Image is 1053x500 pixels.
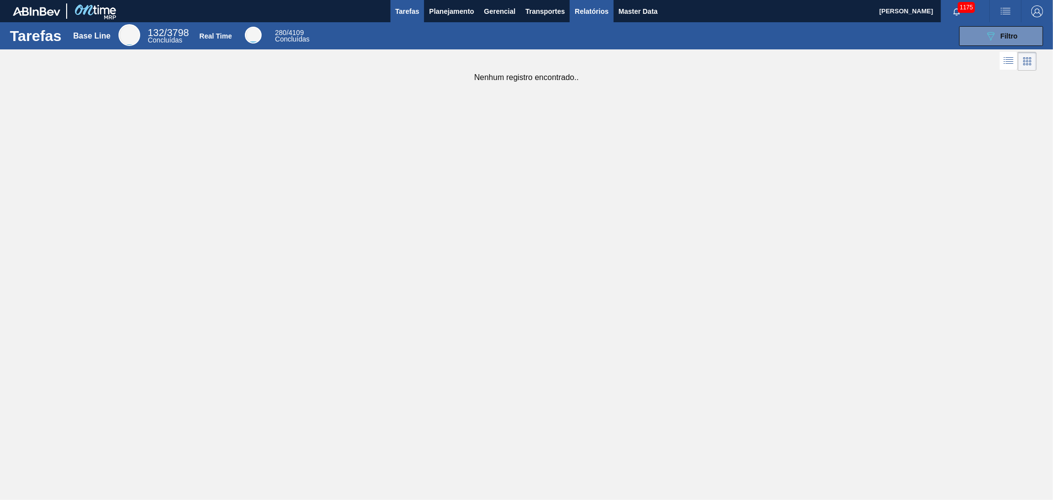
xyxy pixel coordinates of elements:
[275,29,286,37] span: 280
[395,5,420,17] span: Tarefas
[148,27,189,38] span: / 3798
[275,29,304,37] span: / 4109
[245,27,262,43] div: Real Time
[275,30,310,42] div: Real Time
[148,29,189,43] div: Base Line
[1018,52,1037,71] div: Visão em Cards
[275,35,310,43] span: Concluídas
[148,27,164,38] span: 132
[10,30,62,42] h1: Tarefas
[959,26,1043,46] button: Filtro
[13,7,60,16] img: TNhmsLtSVTkK8tSr43FrP2fwEKptu5GPRR3wAAAABJRU5ErkJggg==
[1001,32,1018,40] span: Filtro
[1031,5,1043,17] img: Logout
[199,32,232,40] div: Real Time
[1000,5,1012,17] img: userActions
[575,5,608,17] span: Relatórios
[619,5,658,17] span: Master Data
[525,5,565,17] span: Transportes
[1000,52,1018,71] div: Visão em Lista
[484,5,516,17] span: Gerencial
[941,4,973,18] button: Notificações
[73,32,111,41] div: Base Line
[429,5,474,17] span: Planejamento
[958,2,975,13] span: 1175
[118,24,140,46] div: Base Line
[148,36,182,44] span: Concluídas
